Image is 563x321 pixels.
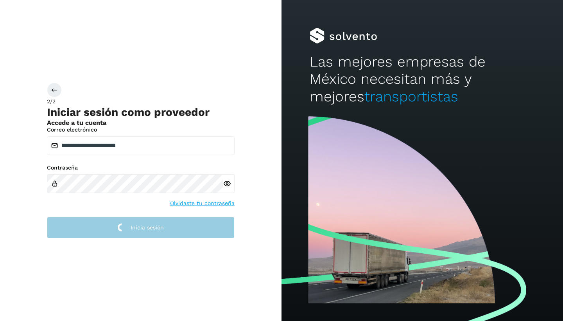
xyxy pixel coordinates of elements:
[47,97,235,106] div: /2
[131,225,164,230] span: Inicia sesión
[47,98,50,105] span: 2
[47,119,235,127] h3: Accede a tu cuenta
[364,88,458,105] span: transportistas
[47,217,235,238] button: Inicia sesión
[47,106,235,119] h1: Iniciar sesión como proveedor
[170,199,235,207] a: Olvidaste tu contraseña
[47,126,235,133] label: Correo electrónico
[47,164,235,171] label: Contraseña
[310,53,535,105] h2: Las mejores empresas de México necesitan más y mejores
